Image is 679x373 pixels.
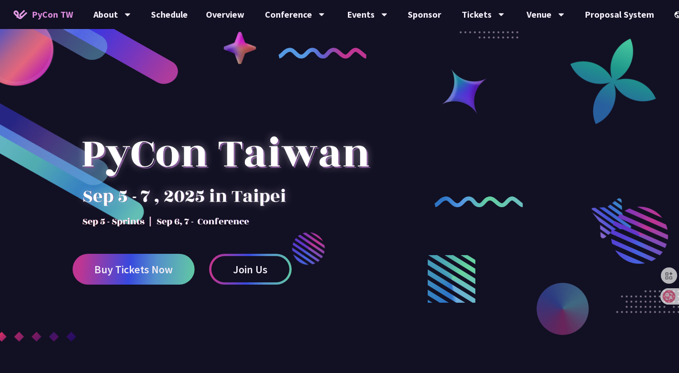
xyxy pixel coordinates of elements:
img: Home icon of PyCon TW 2025 [14,10,27,19]
a: Join Us [209,254,292,285]
img: curly-2.e802c9f.png [435,196,523,207]
img: curly-1.ebdbada.png [278,48,367,58]
a: Buy Tickets Now [73,254,195,285]
a: PyCon TW [5,3,82,26]
span: PyCon TW [32,8,73,21]
span: Buy Tickets Now [94,264,173,275]
span: Join Us [233,264,268,275]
